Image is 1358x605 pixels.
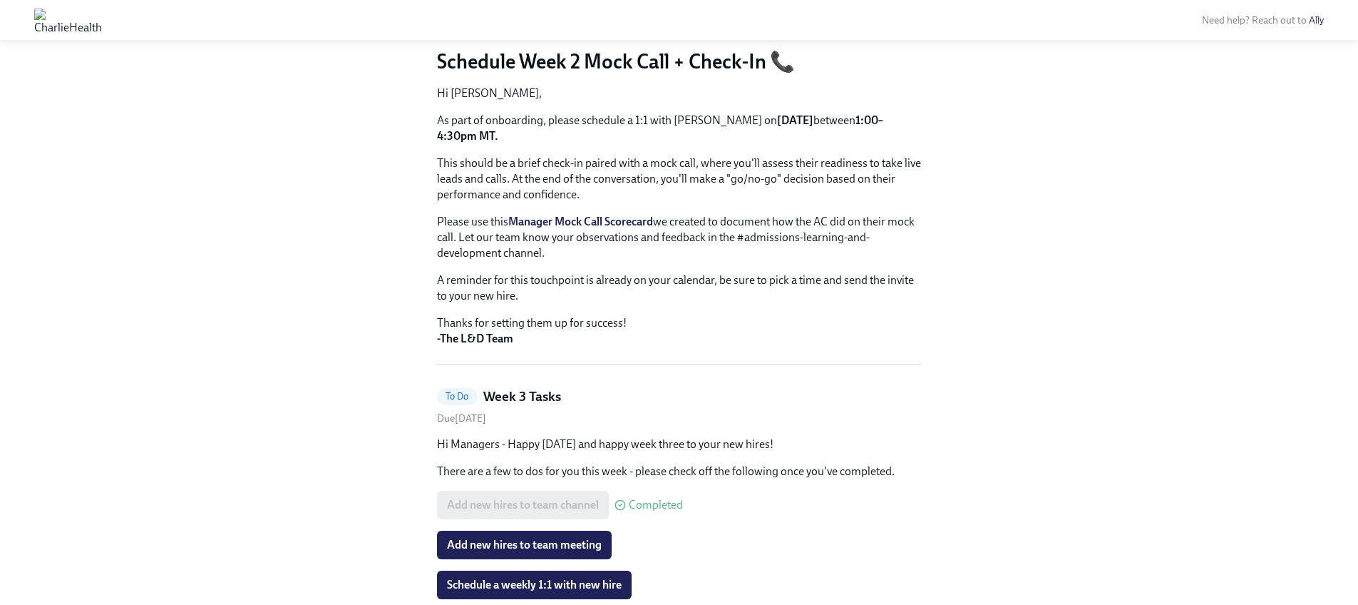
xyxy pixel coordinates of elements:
[447,578,622,592] span: Schedule a weekly 1:1 with new hire
[437,113,922,144] p: As part of onboarding, please schedule a 1:1 with [PERSON_NAME] on between
[34,9,102,31] img: CharlieHealth
[437,315,922,347] p: Thanks for setting them up for success!
[447,538,602,552] span: Add new hires to team meeting
[508,215,653,228] a: Manager Mock Call Scorecard
[437,387,922,425] a: To DoWeek 3 TasksDue[DATE]
[437,156,922,203] p: This should be a brief check-in paired with a mock call, where you'll assess their readiness to t...
[437,49,922,74] h3: Schedule Week 2 Mock Call + Check-In 📞
[1202,14,1324,26] span: Need help? Reach out to
[437,531,612,559] button: Add new hires to team meeting
[629,499,683,511] span: Completed
[483,387,561,406] h5: Week 3 Tasks
[777,113,813,127] strong: [DATE]
[437,437,922,452] p: Hi Managers - Happy [DATE] and happy week three to your new hires!
[437,86,922,101] p: Hi [PERSON_NAME],
[437,412,486,424] span: Saturday, October 4th 2025, 8:00 am
[437,391,478,402] span: To Do
[437,464,922,479] p: There are a few to dos for you this week - please check off the following once you've completed.
[437,571,632,599] button: Schedule a weekly 1:1 with new hire
[437,273,922,304] p: A reminder for this touchpoint is already on your calendar, be sure to pick a time and send the i...
[437,214,922,261] p: Please use this we created to document how the AC did on their mock call. Let our team know your ...
[437,332,513,345] strong: -The L&D Team
[1309,14,1324,26] a: Ally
